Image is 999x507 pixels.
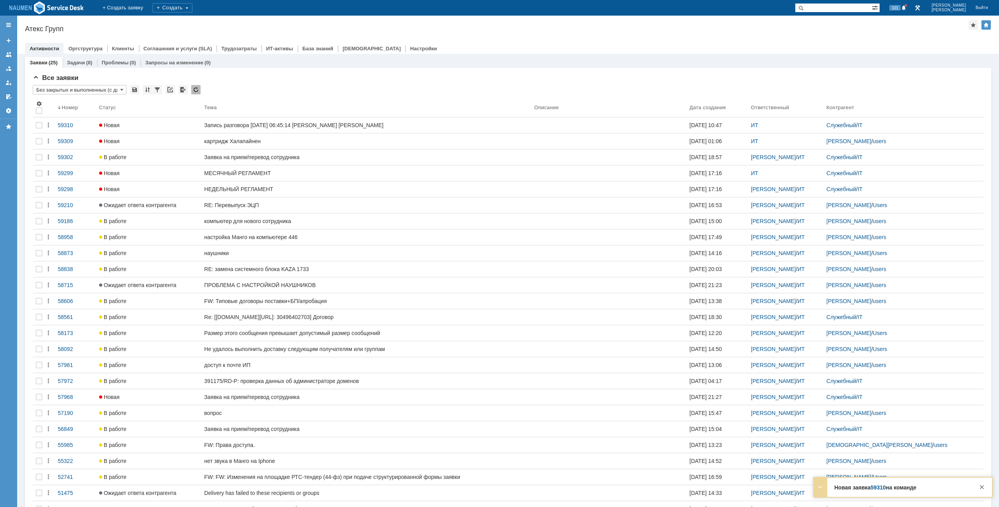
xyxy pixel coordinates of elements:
[751,186,796,192] a: [PERSON_NAME]
[204,378,528,384] div: 391175/RD-P: проверка данных об администраторе доменов
[690,170,722,176] div: [DATE] 17:16
[58,410,93,416] div: 57190
[751,154,796,160] a: [PERSON_NAME]
[55,357,96,373] a: 57981
[30,46,59,51] a: Активности
[797,362,805,368] a: ИТ
[112,46,134,51] a: Клиенты
[55,261,96,277] a: 58838
[858,394,862,400] a: IT
[99,170,120,176] span: Новая
[797,202,805,208] a: ИТ
[751,218,796,224] a: [PERSON_NAME]
[201,165,531,181] a: МЕСЯЧНЫЙ РЕГЛАМЕНТ
[145,60,203,66] a: Запросы на изменение
[827,138,871,144] a: [PERSON_NAME]
[751,442,796,448] a: [PERSON_NAME]
[858,426,862,432] a: IT
[751,394,796,400] a: [PERSON_NAME]
[201,117,531,133] a: Запись разговора [DATE] 06:45:14 [PERSON_NAME] [PERSON_NAME]
[96,309,201,325] a: В работе
[96,373,201,389] a: В работе
[797,378,805,384] a: ИТ
[130,85,139,94] div: Сохранить вид
[99,314,126,320] span: В работе
[58,330,93,336] div: 58173
[67,60,85,66] a: Задачи
[690,378,722,384] div: [DATE] 04:17
[55,421,96,437] a: 56849
[204,266,528,272] div: RE: замена системного блока KAZA 1733
[55,325,96,341] a: 58173
[62,105,78,110] div: Номер
[201,181,531,197] a: НЕДЕЛЬНЫЙ РЕГЛАМЕНТ
[58,314,93,320] div: 58561
[201,245,531,261] a: наушники
[55,341,96,357] a: 58092
[873,218,886,224] a: users
[55,293,96,309] a: 58606
[302,46,333,51] a: База знаний
[873,266,886,272] a: users
[686,309,748,325] a: [DATE] 18:30
[751,266,796,272] a: [PERSON_NAME]
[797,186,805,192] a: ИТ
[99,138,120,144] span: Новая
[690,346,722,352] div: [DATE] 14:50
[2,48,15,61] a: Заявки на командах
[58,346,93,352] div: 58092
[2,62,15,75] a: Заявки в моей ответственности
[686,149,748,165] a: [DATE] 18:57
[99,202,176,208] span: Ожидает ответа контрагента
[827,154,856,160] a: Служебный
[827,394,856,400] a: Служебный
[58,154,93,160] div: 59302
[827,362,871,368] a: [PERSON_NAME]
[827,186,856,192] a: Служебный
[873,234,886,240] a: users
[201,437,531,453] a: FW: Права доступа.
[201,261,531,277] a: RE: замена системного блока KAZA 1733
[686,325,748,341] a: [DATE] 12:20
[873,362,886,368] a: users
[58,170,93,176] div: 59299
[55,197,96,213] a: 59210
[96,325,201,341] a: В работе
[204,330,528,336] div: Размер этого сообщения превышает допустимый размер сообщений
[823,97,983,117] th: Контрагент
[96,245,201,261] a: В работе
[58,394,93,400] div: 57968
[96,389,201,405] a: Новая
[55,373,96,389] a: 57972
[55,437,96,453] a: 55985
[204,298,528,304] div: FW: Типовые договоры поставки+БП/апробация
[68,46,102,51] a: Оргструктура
[165,85,175,94] div: Скопировать ссылку на список
[58,442,93,448] div: 55985
[797,250,805,256] a: ИТ
[827,282,871,288] a: [PERSON_NAME]
[873,202,887,208] a: Users
[873,298,886,304] a: users
[191,85,201,94] div: Обновлять список
[55,245,96,261] a: 58873
[690,298,722,304] div: [DATE] 13:38
[99,234,126,240] span: В работе
[690,266,722,272] div: [DATE] 20:03
[873,282,886,288] a: users
[58,426,93,432] div: 56849
[2,34,15,47] a: Создать заявку
[201,341,531,357] a: Не удалось выполнить доставку следующим получателям или группам
[99,186,120,192] span: Новая
[751,330,796,336] a: [PERSON_NAME]
[96,453,201,469] a: В работе
[690,442,722,448] div: [DATE] 13:23
[827,330,871,336] a: [PERSON_NAME]
[204,234,528,240] div: настройка Манго на компьютере 446
[343,46,401,51] a: [DEMOGRAPHIC_DATA]
[797,314,805,320] a: ИТ
[686,437,748,453] a: [DATE] 13:23
[2,76,15,89] a: Мои заявки
[686,245,748,261] a: [DATE] 14:16
[99,362,126,368] span: В работе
